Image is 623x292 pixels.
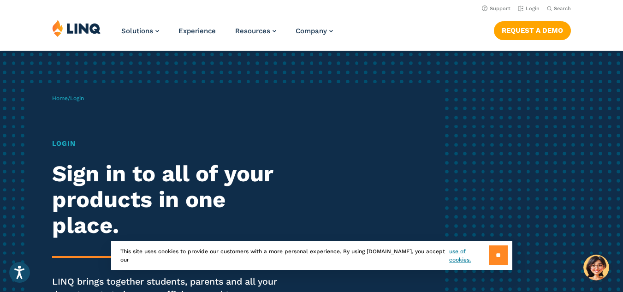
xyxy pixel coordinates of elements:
[121,27,159,35] a: Solutions
[235,27,276,35] a: Resources
[52,161,292,238] h2: Sign in to all of your products in one place.
[235,27,270,35] span: Resources
[52,19,101,37] img: LINQ | K‑12 Software
[583,255,609,280] button: Hello, have a question? Let’s chat.
[121,19,333,50] nav: Primary Navigation
[554,6,571,12] span: Search
[296,27,333,35] a: Company
[449,247,488,264] a: use of cookies.
[482,6,510,12] a: Support
[52,95,68,101] a: Home
[494,19,571,40] nav: Button Navigation
[518,6,540,12] a: Login
[52,138,292,149] h1: Login
[121,27,153,35] span: Solutions
[52,95,84,101] span: /
[70,95,84,101] span: Login
[296,27,327,35] span: Company
[178,27,216,35] a: Experience
[111,241,512,270] div: This site uses cookies to provide our customers with a more personal experience. By using [DOMAIN...
[547,5,571,12] button: Open Search Bar
[494,21,571,40] a: Request a Demo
